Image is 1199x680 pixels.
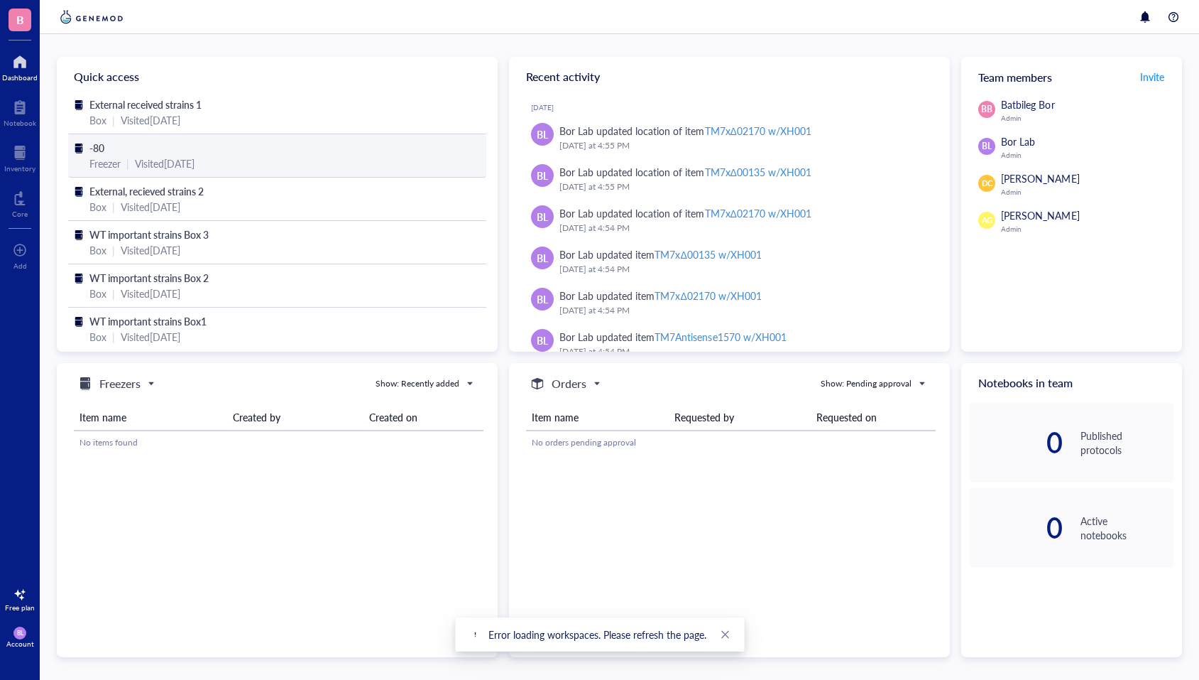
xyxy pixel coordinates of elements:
th: Item name [526,404,668,431]
div: Admin [1001,151,1173,159]
div: TM7xΔ02170 w/XH001 [705,206,812,220]
div: Core [12,210,28,218]
div: Visited [DATE] [121,199,180,215]
div: Bor Lab updated location of item [559,164,811,180]
a: BLBor Lab updated itemTM7xΔ00135 w/XH001[DATE] at 4:54 PM [520,241,938,282]
span: [PERSON_NAME] [1001,208,1079,222]
span: BL [537,126,548,142]
a: Inventory [4,141,35,173]
div: [DATE] [531,103,938,112]
div: | [112,286,115,301]
th: Created on [363,404,483,431]
div: Show: Recently added [376,377,459,390]
div: Notebook [4,119,36,127]
div: 0 [970,431,1063,454]
div: No orders pending approval [532,436,930,449]
img: genemod-logo [57,9,126,26]
a: BLBor Lab updated itemTM7Antisense1570 w/XH001[DATE] at 4:54 PM [520,323,938,365]
div: Show: Pending approval [821,377,911,390]
a: Close [717,627,733,642]
th: Created by [227,404,363,431]
div: Quick access [57,57,498,97]
span: Invite [1140,70,1164,84]
span: External, recieved strains 2 [89,184,204,198]
div: TM7xΔ02170 w/XH001 [655,288,762,303]
div: Box [89,286,106,301]
div: Bor Lab updated item [559,288,762,303]
div: Error loading workspaces. Please refresh the page. [488,627,706,642]
div: Bor Lab updated item [559,329,786,345]
div: No items found [80,436,478,449]
div: Published protocols [1080,428,1173,457]
div: [DATE] at 4:54 PM [559,262,927,276]
div: Add [13,261,27,270]
div: TM7xΔ00135 w/XH001 [705,165,812,179]
div: TM7xΔ00135 w/XH001 [655,247,762,261]
th: Requested on [811,404,936,431]
div: TM7xΔ02170 w/XH001 [705,124,812,138]
span: BB [981,103,992,116]
a: BLBor Lab updated itemTM7xΔ02170 w/XH001[DATE] at 4:54 PM [520,282,938,323]
div: | [126,156,129,171]
span: Bor Lab [1001,134,1035,149]
span: WT important strains Box 2 [89,271,209,285]
div: Bor Lab updated location of item [559,205,811,221]
div: Free plan [5,603,35,612]
div: Bor Lab updated item [559,247,762,262]
div: Recent activity [509,57,950,97]
div: Inventory [4,164,35,173]
div: Visited [DATE] [121,242,180,258]
div: Admin [1001,225,1173,233]
div: | [112,329,115,345]
div: [DATE] at 4:54 PM [559,303,927,318]
div: | [112,242,115,258]
span: BL [982,140,992,153]
div: Account [6,639,34,648]
div: | [112,112,115,128]
span: [PERSON_NAME] [1001,171,1079,185]
div: Box [89,329,106,345]
span: BL [16,630,23,637]
div: Visited [DATE] [121,112,180,128]
h5: Freezers [99,375,141,392]
div: Admin [1001,188,1173,196]
div: Freezer [89,156,121,171]
span: BL [537,291,548,307]
div: Box [89,242,106,258]
div: [DATE] at 4:54 PM [559,221,927,235]
a: BLBor Lab updated location of itemTM7xΔ00135 w/XH001[DATE] at 4:55 PM [520,158,938,200]
span: Batbileg Bor [1001,97,1054,112]
div: Admin [1001,114,1173,122]
span: AG [981,215,992,227]
div: Visited [DATE] [135,156,195,171]
div: [DATE] at 4:55 PM [559,180,927,194]
h5: Orders [552,375,586,392]
div: 0 [970,517,1063,539]
th: Item name [74,404,227,431]
span: B [16,11,24,28]
span: close [720,630,730,639]
div: Box [89,112,106,128]
div: Active notebooks [1080,514,1173,542]
span: BL [537,209,548,225]
button: Invite [1139,65,1165,88]
span: DC [981,178,992,190]
div: Notebooks in team [961,363,1182,403]
span: -80 [89,141,104,155]
div: [DATE] at 4:55 PM [559,139,927,153]
div: Bor Lab updated location of item [559,123,811,139]
span: WT important strains Box 3 [89,227,209,242]
a: BLBor Lab updated location of itemTM7xΔ02170 w/XH001[DATE] at 4:54 PM [520,200,938,241]
div: | [112,199,115,215]
div: Box [89,199,106,215]
a: Dashboard [2,50,38,82]
a: Notebook [4,96,36,127]
span: External received strains 1 [89,97,202,112]
a: Core [12,187,28,218]
th: Requested by [669,404,811,431]
div: Visited [DATE] [121,286,180,301]
span: BL [537,250,548,266]
div: Team members [961,57,1182,97]
div: Visited [DATE] [121,329,180,345]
